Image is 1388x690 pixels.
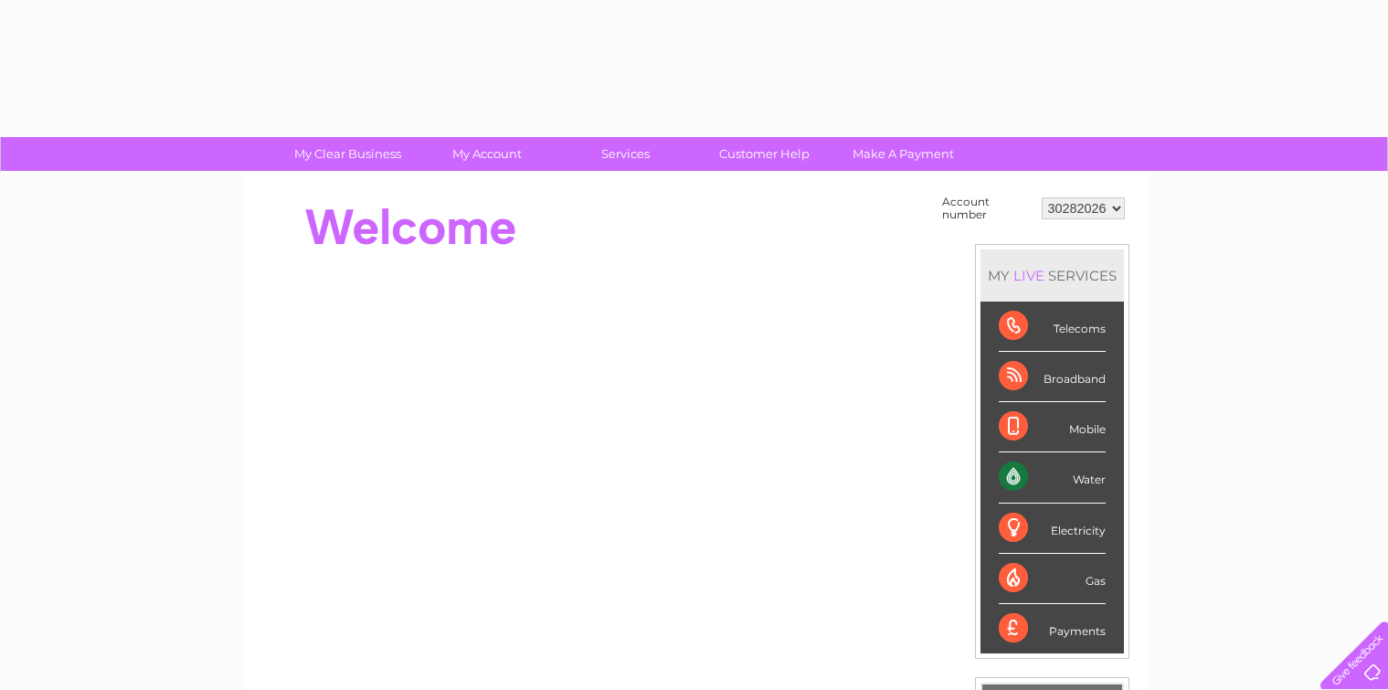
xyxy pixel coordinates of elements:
a: Make A Payment [828,137,979,171]
td: Account number [938,191,1037,226]
a: My Account [411,137,562,171]
div: Gas [999,554,1106,604]
a: Services [550,137,701,171]
div: Telecoms [999,302,1106,352]
a: My Clear Business [272,137,423,171]
div: MY SERVICES [980,249,1124,302]
div: LIVE [1010,267,1048,284]
div: Electricity [999,504,1106,554]
div: Broadband [999,352,1106,402]
div: Water [999,452,1106,503]
div: Mobile [999,402,1106,452]
div: Payments [999,604,1106,653]
a: Customer Help [689,137,840,171]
